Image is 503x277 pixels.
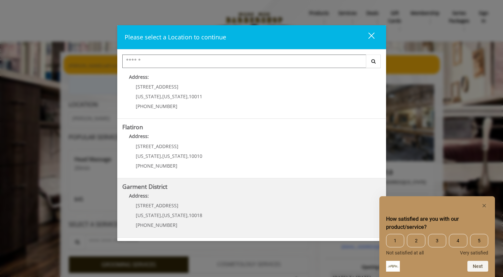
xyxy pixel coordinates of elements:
[122,182,167,191] b: Garment District
[460,250,488,255] span: Very satisfied
[136,103,177,109] span: [PHONE_NUMBER]
[162,212,187,218] span: [US_STATE]
[122,55,366,68] input: Search Center
[470,234,488,247] span: 5
[136,83,178,90] span: [STREET_ADDRESS]
[122,55,381,71] div: Center Select
[361,32,374,42] div: close dialog
[189,153,202,159] span: 10010
[161,93,162,100] span: ,
[129,133,149,139] b: Address:
[386,215,488,231] h2: How satisfied are you with our product/service? Select an option from 1 to 5, with 1 being Not sa...
[136,212,161,218] span: [US_STATE]
[189,93,202,100] span: 10011
[407,234,425,247] span: 2
[386,234,404,247] span: 1
[161,212,162,218] span: ,
[467,261,488,272] button: Next question
[136,153,161,159] span: [US_STATE]
[386,202,488,272] div: How satisfied are you with our product/service? Select an option from 1 to 5, with 1 being Not sa...
[136,93,161,100] span: [US_STATE]
[187,212,189,218] span: ,
[370,59,377,64] i: Search button
[129,74,149,80] b: Address:
[386,234,488,255] div: How satisfied are you with our product/service? Select an option from 1 to 5, with 1 being Not sa...
[125,33,226,41] span: Please select a Location to continue
[187,93,189,100] span: ,
[136,222,177,228] span: [PHONE_NUMBER]
[162,93,187,100] span: [US_STATE]
[136,202,178,209] span: [STREET_ADDRESS]
[356,30,379,44] button: close dialog
[136,143,178,149] span: [STREET_ADDRESS]
[136,163,177,169] span: [PHONE_NUMBER]
[386,250,424,255] span: Not satisfied at all
[480,202,488,210] button: Hide survey
[129,193,149,199] b: Address:
[161,153,162,159] span: ,
[189,212,202,218] span: 10018
[449,234,467,247] span: 4
[428,234,446,247] span: 3
[162,153,187,159] span: [US_STATE]
[122,123,143,131] b: Flatiron
[187,153,189,159] span: ,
